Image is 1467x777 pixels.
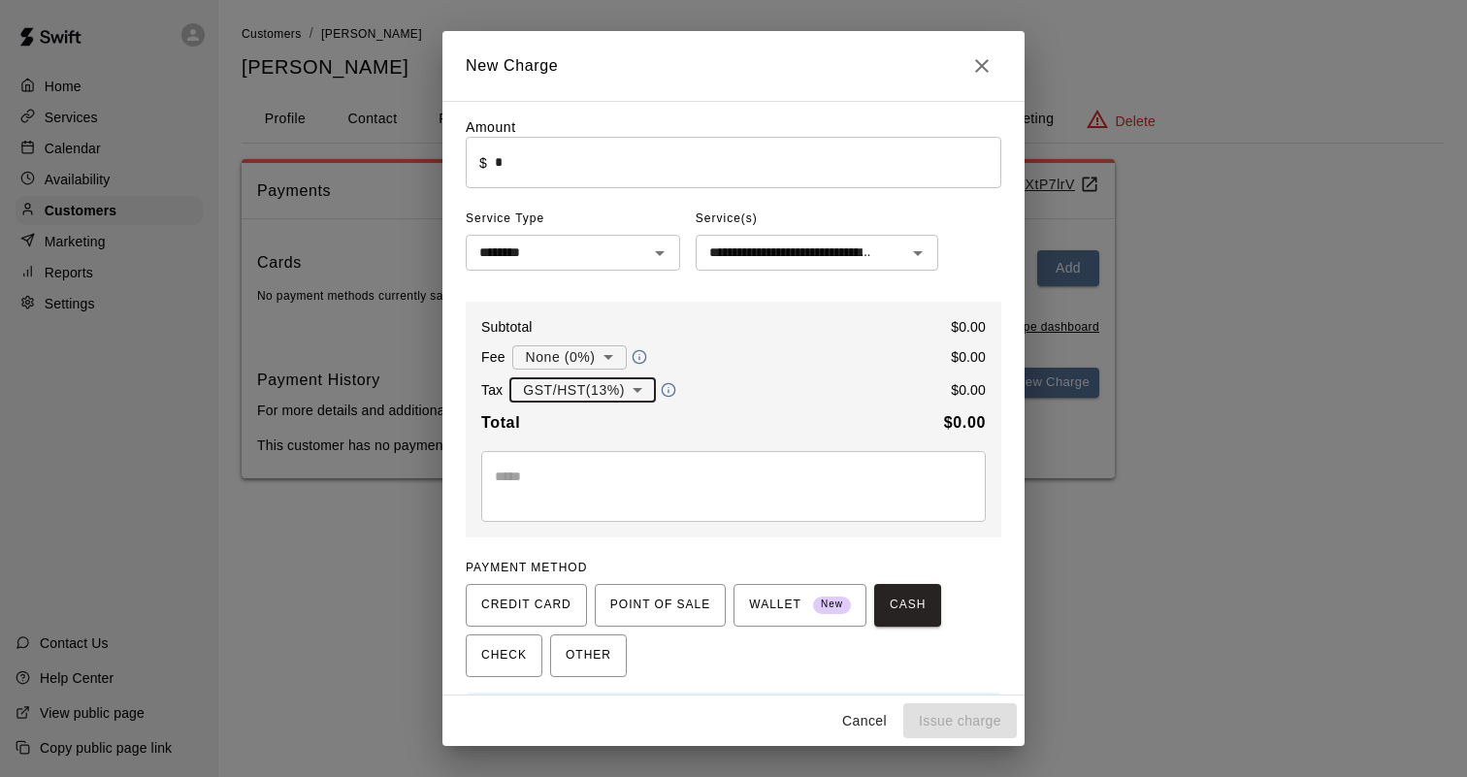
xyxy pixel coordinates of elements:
[904,240,931,267] button: Open
[466,204,680,235] span: Service Type
[874,584,941,627] button: CASH
[550,634,627,677] button: OTHER
[509,372,656,408] div: GST/HST ( 13 %)
[890,590,926,621] span: CASH
[481,414,520,431] b: Total
[481,590,571,621] span: CREDIT CARD
[466,634,542,677] button: CHECK
[733,584,866,627] button: WALLET New
[951,380,986,400] p: $ 0.00
[481,380,503,400] p: Tax
[595,584,726,627] button: POINT OF SALE
[833,703,896,739] button: Cancel
[646,240,673,267] button: Open
[962,47,1001,85] button: Close
[566,640,611,671] span: OTHER
[951,317,986,337] p: $ 0.00
[512,340,627,375] div: None (0%)
[442,31,1025,101] h2: New Charge
[481,347,505,367] p: Fee
[696,204,758,235] span: Service(s)
[610,590,710,621] span: POINT OF SALE
[951,347,986,367] p: $ 0.00
[479,153,487,173] p: $
[466,584,587,627] button: CREDIT CARD
[466,119,516,135] label: Amount
[481,317,533,337] p: Subtotal
[813,592,851,618] span: New
[749,590,851,621] span: WALLET
[481,640,527,671] span: CHECK
[944,414,986,431] b: $ 0.00
[466,561,587,574] span: PAYMENT METHOD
